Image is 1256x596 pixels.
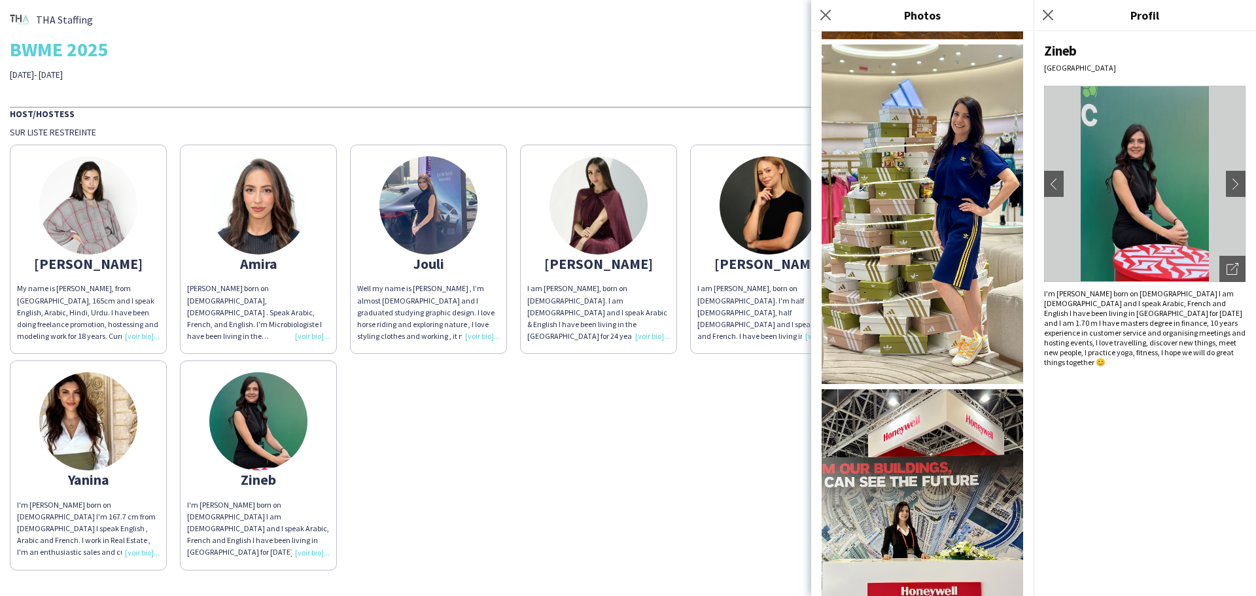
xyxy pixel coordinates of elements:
div: Ouvrir les photos pop-in [1219,256,1246,282]
div: [PERSON_NAME] born on [DEMOGRAPHIC_DATA], [DEMOGRAPHIC_DATA] . Speak Arabic, French, and English.... [187,283,330,342]
div: Sur liste restreinte [10,126,1246,138]
img: Avatar ou photo de l'équipe [1044,86,1246,282]
img: Photo de l'équipe 744103 [822,44,1023,384]
div: Well my name is [PERSON_NAME] , I’m almost [DEMOGRAPHIC_DATA] and I graduated studying graphic de... [357,283,500,342]
img: thumb-a9472056-8177-4137-b50a-7c72c3403caf.jpg [379,156,478,254]
div: Jouli [357,258,500,270]
div: Yanina [17,474,160,485]
img: thumb-652e711b4454b.jpeg [39,372,137,470]
div: [PERSON_NAME] [17,258,160,270]
span: THA Staffing [36,14,93,26]
img: thumb-1667231339635fee6b95e01.jpeg [549,156,648,254]
img: thumb-65aa2df93c2ff.jpeg [39,156,137,254]
div: I'm [PERSON_NAME] born on [DEMOGRAPHIC_DATA] I am [DEMOGRAPHIC_DATA] and I speak Arabic, French a... [1044,289,1246,367]
div: I'm [PERSON_NAME] born on [DEMOGRAPHIC_DATA] I am [DEMOGRAPHIC_DATA] and I speak Arabic, French a... [187,499,330,559]
span: I am [PERSON_NAME], born on [DEMOGRAPHIC_DATA]. I am [DEMOGRAPHIC_DATA] and I speak Arabic & Engl... [527,283,669,353]
div: My name is [PERSON_NAME], from [GEOGRAPHIC_DATA], 165cm and I speak English, Arabic, Hindi, Urdu.... [17,283,160,342]
div: [GEOGRAPHIC_DATA] [1044,63,1246,73]
div: BWME 2025 [10,39,1246,59]
h3: Profil [1034,7,1256,24]
div: I am [PERSON_NAME], born on [DEMOGRAPHIC_DATA]. I'm half [DEMOGRAPHIC_DATA], half [DEMOGRAPHIC_DA... [697,283,840,342]
img: thumb-8fa862a2-4ba6-4d8c-b812-4ab7bb08ac6d.jpg [209,372,307,470]
div: Amira [187,258,330,270]
img: thumb-68187b06abcff.jpg [720,156,818,254]
div: [PERSON_NAME] [697,258,840,270]
div: [DATE]- [DATE] [10,69,443,80]
img: thumb-6582a0cdb5742.jpeg [209,156,307,254]
div: Zineb [1044,42,1246,60]
div: Zineb [187,474,330,485]
img: thumb-8991f33d-b3b1-42d0-a209-b68b9a839270.png [10,10,29,29]
div: Host/Hostess [10,107,1246,120]
div: [PERSON_NAME] [527,258,670,270]
h3: Photos [811,7,1034,24]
